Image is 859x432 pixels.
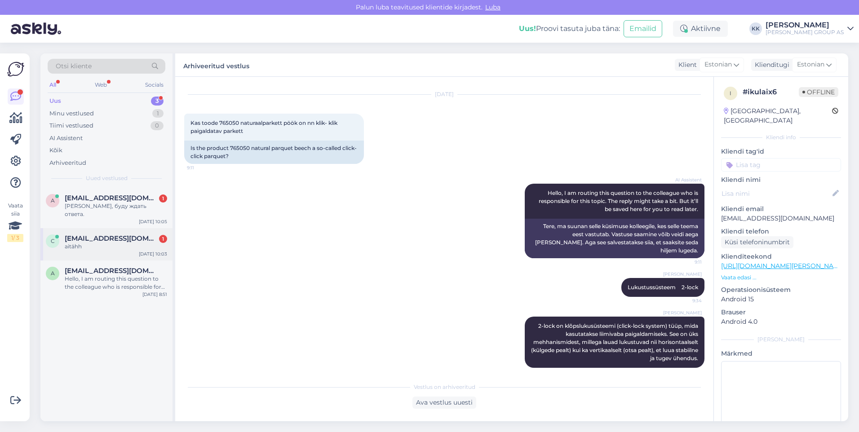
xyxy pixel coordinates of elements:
span: 9:34 [668,297,702,304]
span: Estonian [704,60,732,70]
p: Kliendi nimi [721,175,841,185]
p: Brauser [721,308,841,317]
span: a [51,270,55,277]
span: alvalmetal@gmail.com [65,194,158,202]
p: Vaata edasi ... [721,273,841,282]
span: [PERSON_NAME] [663,309,702,316]
span: Offline [799,87,838,97]
div: Web [93,79,109,91]
div: Klienditugi [751,60,789,70]
p: Kliendi email [721,204,841,214]
p: Klienditeekond [721,252,841,261]
div: [DATE] [184,90,704,98]
span: a [51,197,55,204]
div: Socials [143,79,165,91]
div: Aktiivne [673,21,728,37]
div: [PERSON_NAME] [766,22,844,29]
div: KK [749,22,762,35]
span: 9:11 [187,164,221,171]
div: Vaata siia [7,202,23,242]
p: Kliendi tag'id [721,147,841,156]
p: Märkmed [721,349,841,358]
p: Operatsioonisüsteem [721,285,841,295]
div: All [48,79,58,91]
div: AI Assistent [49,134,83,143]
div: [PERSON_NAME], буду ждать ответа. [65,202,167,218]
div: Uus [49,97,61,106]
div: Tiimi vestlused [49,121,93,130]
a: [URL][DOMAIN_NAME][PERSON_NAME] [721,262,845,270]
div: Minu vestlused [49,109,94,118]
p: Android 15 [721,295,841,304]
div: Kliendi info [721,133,841,141]
input: Lisa tag [721,158,841,172]
div: Hello, I am routing this question to the colleague who is responsible for this topic. The reply m... [65,275,167,291]
div: 3 [151,97,164,106]
span: AI Assistent [668,176,702,183]
button: Emailid [624,20,662,37]
div: [DATE] 10:05 [139,218,167,225]
span: Otsi kliente [56,62,92,71]
div: 1 [152,109,164,118]
b: Uus! [519,24,536,33]
div: Kõik [49,146,62,155]
span: Lukustussüsteem 2-lock [628,284,698,291]
span: Hello, I am routing this question to the colleague who is responsible for this topic. The reply m... [539,190,700,212]
span: Luba [483,3,503,11]
input: Lisa nimi [722,189,831,198]
div: [PERSON_NAME] [721,335,841,344]
div: 1 [159,235,167,243]
p: Kliendi telefon [721,227,841,236]
div: Arhiveeritud [49,159,86,168]
span: i [730,90,731,97]
div: aitähh [65,242,167,251]
div: Tere, ma suunan selle küsimuse kolleegile, kes selle teema eest vastutab. Vastuse saamine võib ve... [525,219,704,258]
span: Uued vestlused [86,174,128,182]
div: [DATE] 8:51 [142,291,167,298]
div: [DATE] 10:03 [139,251,167,257]
div: 1 / 3 [7,234,23,242]
div: 0 [151,121,164,130]
span: 2-lock on klõpslukusüsteemi (click-lock system) tüüp, mida kasutatakse liimivaba paigaldamiseks. ... [531,322,700,361]
div: Ava vestlus uuesti [412,397,476,409]
img: Askly Logo [7,61,24,78]
div: # ikulaix6 [743,87,799,97]
label: Arhiveeritud vestlus [183,59,249,71]
span: Estonian [797,60,824,70]
a: [PERSON_NAME][PERSON_NAME] GROUP AS [766,22,854,36]
p: [EMAIL_ADDRESS][DOMAIN_NAME] [721,214,841,223]
span: 9:11 [668,259,702,265]
p: Android 4.0 [721,317,841,326]
div: [GEOGRAPHIC_DATA], [GEOGRAPHIC_DATA] [724,106,832,125]
div: [PERSON_NAME] GROUP AS [766,29,844,36]
div: Is the product 765050 natural parquet beech a so-called click-click parquet? [184,141,364,164]
div: 1 [159,194,167,203]
div: Küsi telefoninumbrit [721,236,793,248]
span: Vestlus on arhiveeritud [414,383,475,391]
span: 9:35 [668,368,702,375]
span: [PERSON_NAME] [663,271,702,278]
div: Proovi tasuta juba täna: [519,23,620,34]
span: Kas toode 765050 naturaalparkett pöök on nn klik- klik paigaldatav parkett [190,119,339,134]
span: chrislember@gmail.com [65,234,158,242]
span: c [51,238,55,244]
span: ahto.tatrik@gmail.com [65,267,158,275]
div: Klient [675,60,697,70]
